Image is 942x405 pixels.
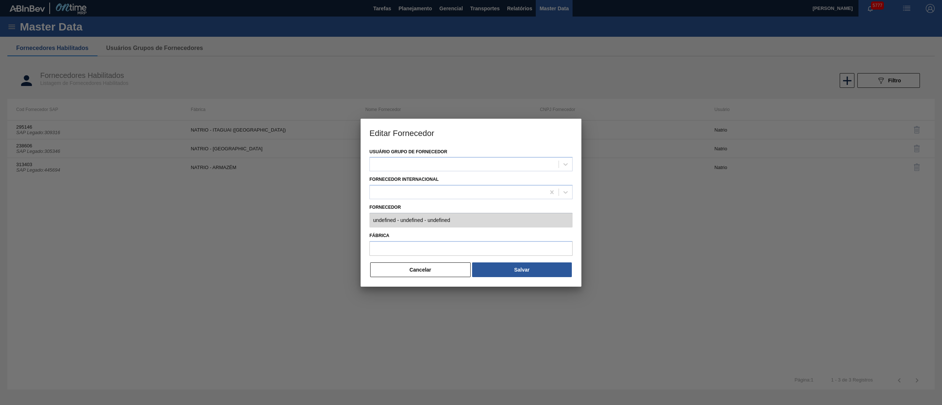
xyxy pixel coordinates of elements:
[361,119,581,147] h3: Editar Fornecedor
[369,202,573,213] label: Fornecedor
[369,149,447,154] label: Usuário Grupo de Fornecedor
[369,230,573,241] label: Fábrica
[472,262,572,277] button: Salvar
[370,262,471,277] button: Cancelar
[369,177,439,182] label: Fornecedor Internacional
